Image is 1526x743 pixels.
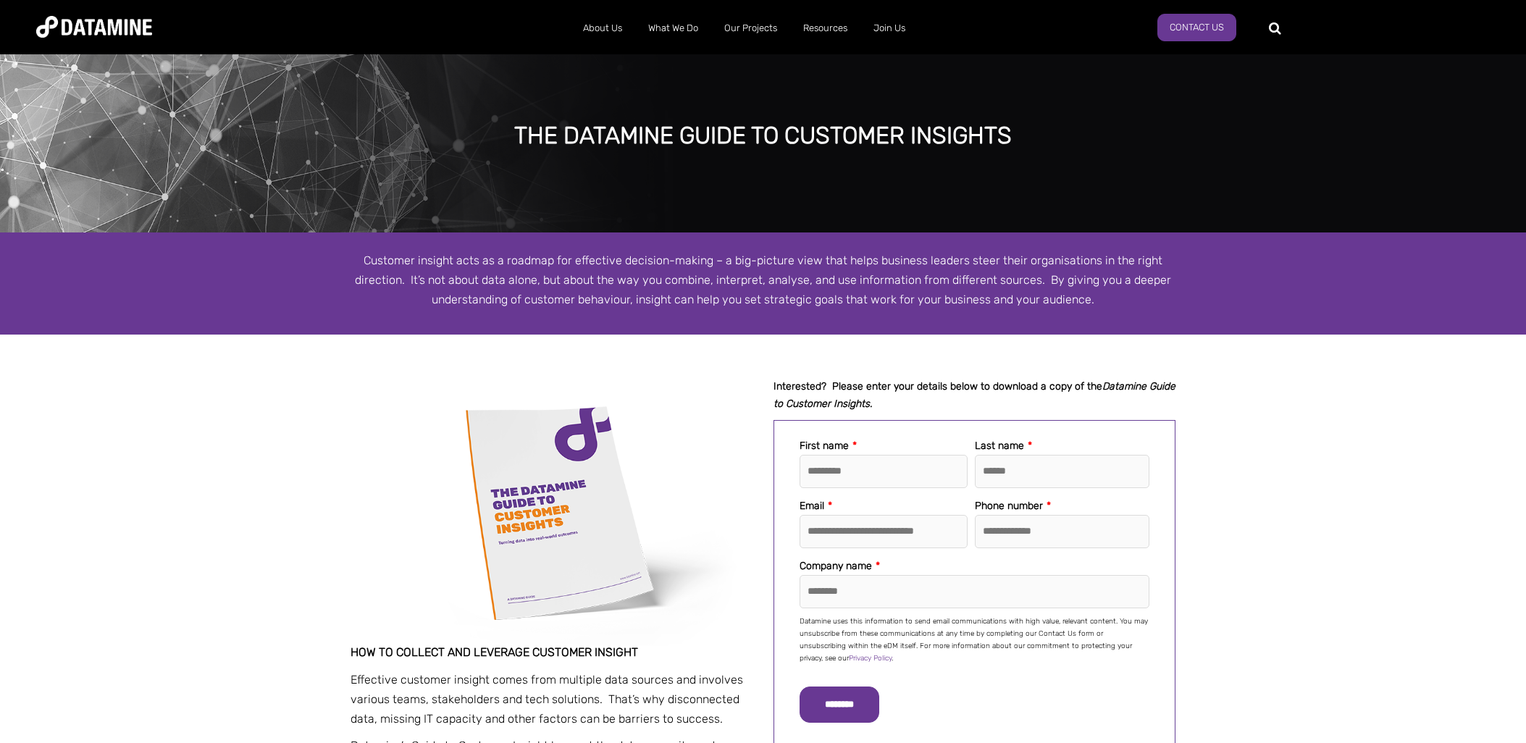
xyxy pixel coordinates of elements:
a: Resources [790,9,860,47]
span: First name [800,440,849,452]
em: Datamine Guide to Customer Insights. [774,380,1175,410]
span: Last name [975,440,1024,452]
a: Privacy Policy [849,654,892,663]
a: Contact Us [1157,14,1236,41]
strong: Interested? Please enter your details below to download a copy of the [774,380,1175,410]
img: Datamine [36,16,152,38]
span: Effective customer insight comes from multiple data sources and involves various teams, stakehold... [351,673,743,726]
span: Company name [800,560,872,572]
a: Our Projects [711,9,790,47]
a: What We Do [635,9,711,47]
a: Join Us [860,9,918,47]
span: Email [800,500,824,512]
span: Phone number [975,500,1043,512]
span: How to collect and leverage customer insight [351,645,638,659]
div: The datamine guide to Customer Insights [171,123,1354,149]
a: About Us [570,9,635,47]
p: Datamine uses this information to send email communications with high value, relevant content. Yo... [800,616,1149,665]
img: Datamine-CustomerInsights-Cover sml [351,378,752,646]
p: Customer insight acts as a roadmap for effective decision-making – a big-picture view that helps ... [351,251,1176,310]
